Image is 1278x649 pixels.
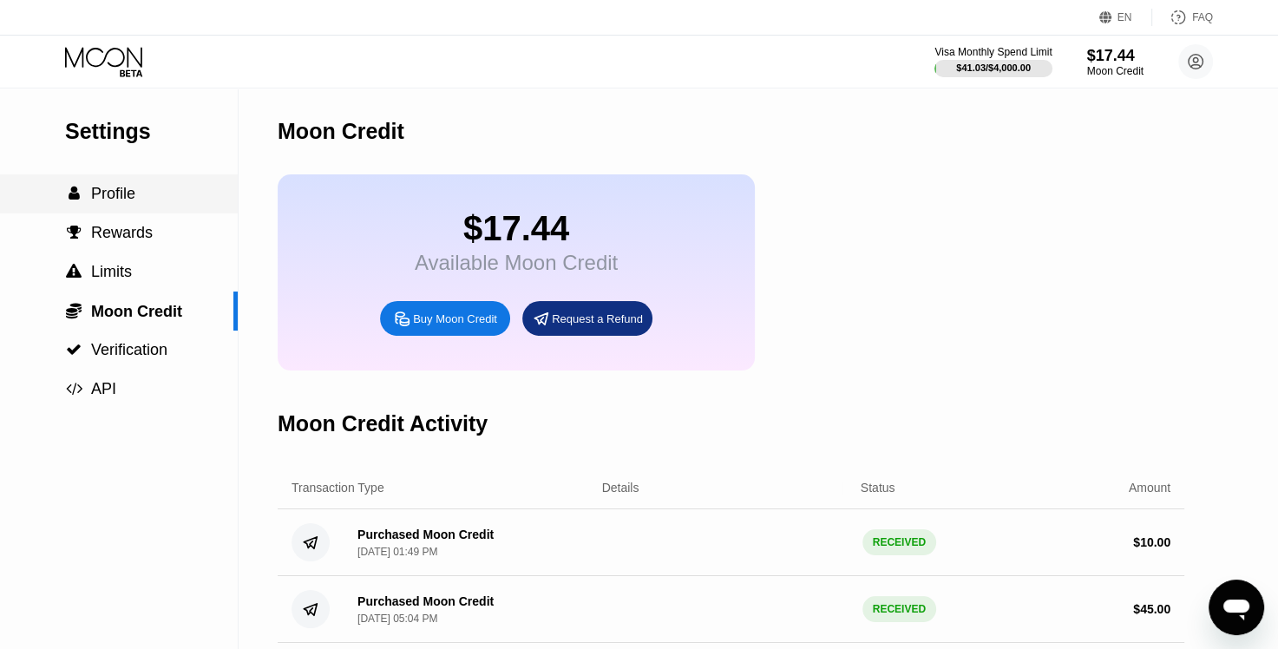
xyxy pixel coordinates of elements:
div: RECEIVED [862,596,936,622]
div: $17.44Moon Credit [1087,47,1144,77]
span: Moon Credit [91,303,182,320]
div: [DATE] 01:49 PM [357,546,437,558]
div: Buy Moon Credit [380,301,510,336]
span:  [67,225,82,240]
div:  [65,264,82,279]
div: Buy Moon Credit [413,311,497,326]
div: Moon Credit [278,119,404,144]
iframe: Кнопка запуска окна обмена сообщениями [1209,580,1264,635]
div:  [65,381,82,397]
div: Transaction Type [292,481,384,495]
div:  [65,342,82,357]
div: $17.44 [415,209,618,248]
div: Details [602,481,639,495]
div: Settings [65,119,238,144]
div: Status [861,481,895,495]
div: Request a Refund [522,301,652,336]
span: API [91,380,116,397]
div:  [65,225,82,240]
span: Profile [91,185,135,202]
div:  [65,186,82,201]
div: Moon Credit [1087,65,1144,77]
div: Purchased Moon Credit [357,528,494,541]
span: Limits [91,263,132,280]
div: $ 45.00 [1133,602,1170,616]
div: $17.44 [1087,47,1144,65]
div: Available Moon Credit [415,251,618,275]
div: Visa Monthly Spend Limit [934,46,1052,58]
div:  [65,302,82,319]
div: Amount [1129,481,1170,495]
div: [DATE] 05:04 PM [357,613,437,625]
div: Request a Refund [552,311,643,326]
div: EN [1099,9,1152,26]
div: RECEIVED [862,529,936,555]
span:  [66,381,82,397]
div: Visa Monthly Spend Limit$41.03/$4,000.00 [934,46,1052,77]
div: Moon Credit Activity [278,411,488,436]
span: Rewards [91,224,153,241]
span:  [66,264,82,279]
div: $ 10.00 [1133,535,1170,549]
div: $41.03 / $4,000.00 [956,62,1031,73]
span:  [66,342,82,357]
div: FAQ [1192,11,1213,23]
span:  [66,302,82,319]
span: Verification [91,341,167,358]
div: EN [1117,11,1132,23]
div: FAQ [1152,9,1213,26]
div: Purchased Moon Credit [357,594,494,608]
span:  [69,186,80,201]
